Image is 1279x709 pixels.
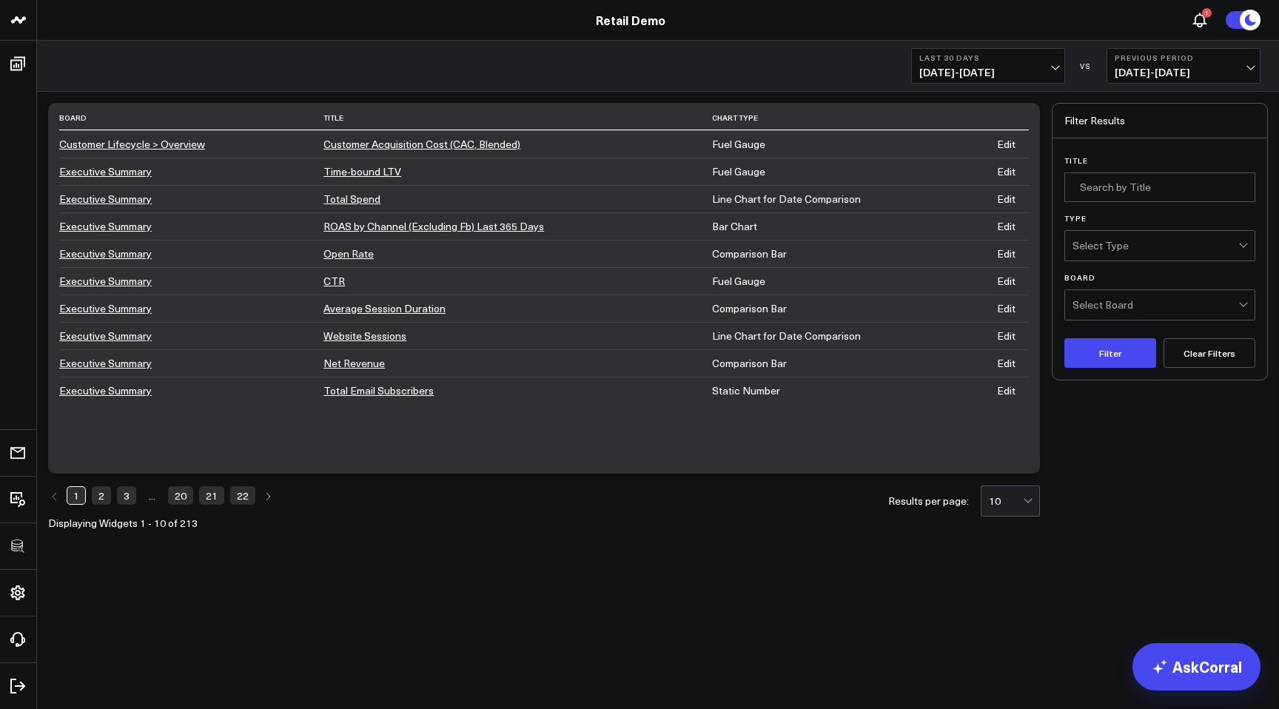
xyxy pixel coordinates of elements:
a: Total Email Subscribers [323,383,434,397]
a: Customer Lifecycle > Overview [59,137,205,151]
td: Comparison Bar [712,295,981,322]
a: ROAS by Channel (Excluding Fb) Last 365 Days [323,219,544,233]
input: Search by Title [1064,172,1255,202]
a: Previous page [48,486,61,504]
th: Title [323,106,712,130]
td: Static Number [712,377,981,404]
td: Line Chart for Date Comparison [712,322,981,349]
td: Bar Chart [712,212,981,240]
td: Comparison Bar [712,349,981,377]
a: Executive Summary [59,329,152,343]
button: Last 30 Days[DATE]-[DATE] [911,48,1065,84]
td: Fuel Gauge [712,267,981,295]
a: Edit [997,164,1016,178]
span: [DATE] - [DATE] [1115,67,1252,78]
a: Executive Summary [59,274,152,288]
div: Results per page: [888,496,969,506]
span: [DATE] - [DATE] [919,67,1057,78]
div: 1 [1202,8,1212,18]
div: 10 [989,495,1023,507]
div: Select Type [1072,240,1238,252]
a: Edit [997,137,1016,151]
a: Executive Summary [59,301,152,315]
a: Retail Demo [596,12,665,28]
a: Customer Acquisition Cost (CAC, Blended) [323,137,520,151]
button: Filter [1064,338,1156,368]
div: Select Board [1072,299,1238,311]
a: Edit [997,246,1016,261]
th: Chart Type [712,106,981,130]
a: Page 1 is your current page [67,486,86,504]
a: Edit [997,329,1016,343]
a: Edit [997,383,1016,397]
b: Previous Period [1115,53,1252,62]
a: Edit [997,356,1016,370]
button: Clear Filters [1164,338,1255,368]
a: Executive Summary [59,192,152,206]
div: VS [1072,61,1099,70]
label: Title [1064,156,1255,165]
a: Time-bound LTV [323,164,401,178]
label: Board [1064,273,1255,282]
b: Last 30 Days [919,53,1057,62]
a: Edit [997,192,1016,206]
label: Type [1064,214,1255,223]
a: Executive Summary [59,164,152,178]
a: Open Rate [323,246,374,261]
div: Filter Results [1053,104,1267,138]
a: Page 2 [92,486,111,504]
td: Fuel Gauge [712,130,981,158]
button: Previous Period[DATE]-[DATE] [1107,48,1260,84]
a: Edit [997,301,1016,315]
a: Page 21 [199,486,224,504]
a: Edit [997,219,1016,233]
a: Executive Summary [59,246,152,261]
a: Next page [261,486,274,504]
a: Executive Summary [59,356,152,370]
a: Executive Summary [59,219,152,233]
ul: Pagination [48,485,274,506]
th: Board [59,106,323,130]
a: Average Session Duration [323,301,446,315]
a: Page 20 [168,486,193,504]
a: Edit [997,274,1016,288]
td: Comparison Bar [712,240,981,267]
a: Page 3 [117,486,136,504]
a: Net Revenue [323,356,385,370]
a: Page 22 [230,486,255,504]
a: Total Spend [323,192,380,206]
a: Jump forward [142,486,162,504]
td: Fuel Gauge [712,158,981,185]
div: Displaying Widgets 1 - 10 of 213 [48,518,274,528]
a: Website Sessions [323,329,406,343]
a: Executive Summary [59,383,152,397]
td: Line Chart for Date Comparison [712,185,981,212]
a: CTR [323,274,345,288]
a: AskCorral [1132,643,1260,690]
